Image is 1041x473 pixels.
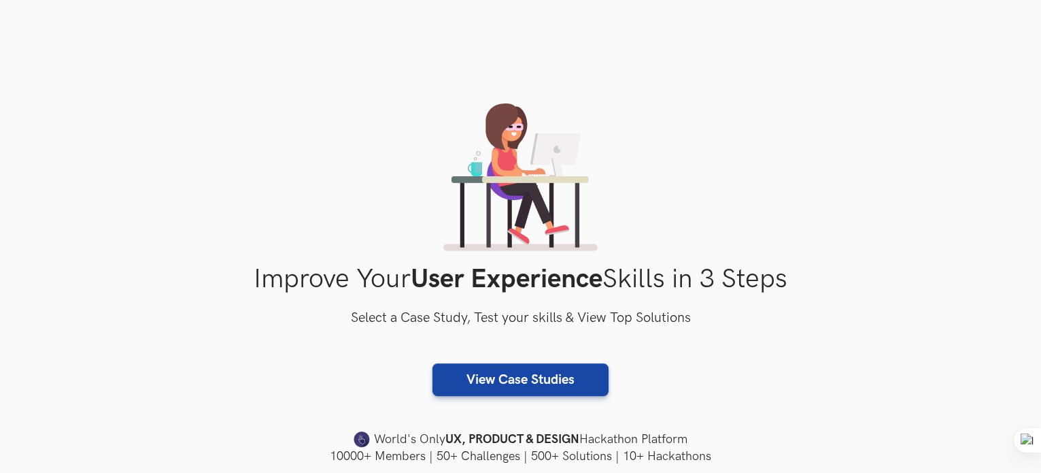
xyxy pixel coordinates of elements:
[411,263,602,295] strong: User Experience
[445,430,579,449] strong: UX, PRODUCT & DESIGN
[443,103,598,251] img: lady working on laptop
[86,263,956,295] h1: Improve Your Skills in 3 Steps
[86,430,956,449] h4: World's Only Hackathon Platform
[432,363,609,396] a: View Case Studies
[354,431,370,448] img: uxhack-favicon-image.png
[86,308,956,329] h3: Select a Case Study, Test your skills & View Top Solutions
[86,448,956,465] h4: 10000+ Members | 50+ Challenges | 500+ Solutions | 10+ Hackathons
